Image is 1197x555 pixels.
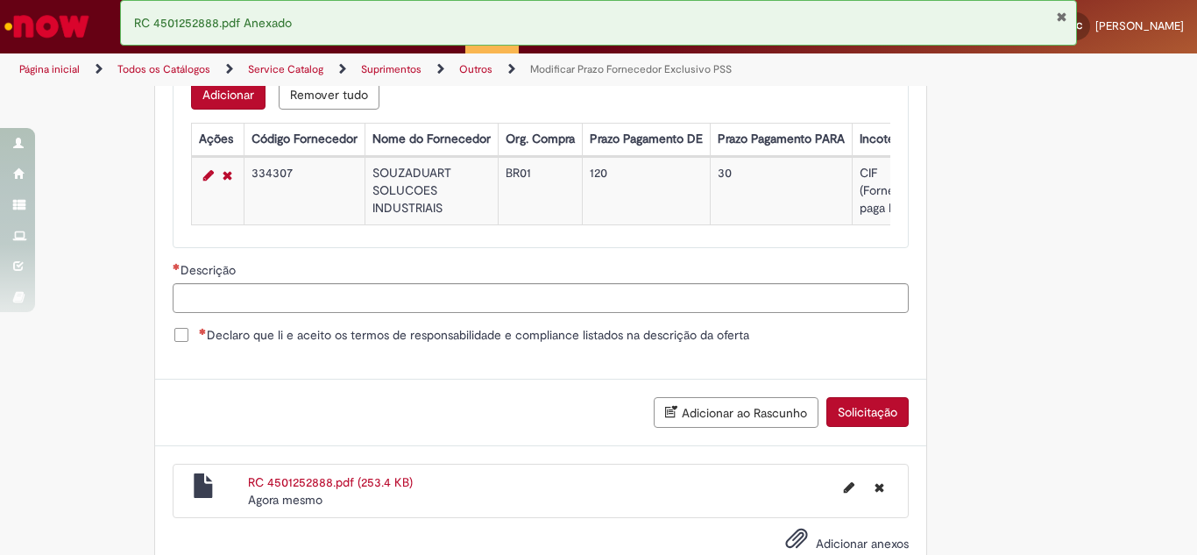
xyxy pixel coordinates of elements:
[191,123,244,155] th: Ações
[191,80,266,110] button: Add a row for Informações Adicionais
[117,62,210,76] a: Todos os Catálogos
[248,492,322,508] time: 27/08/2025 15:17:38
[361,62,421,76] a: Suprimentos
[864,473,895,502] button: Excluir RC 4501252888.pdf
[498,123,582,155] th: Org. Compra
[530,62,732,76] a: Modificar Prazo Fornecedor Exclusivo PSS
[710,123,852,155] th: Prazo Pagamento PARA
[1056,10,1067,24] button: Fechar Notificação
[199,328,207,335] span: Necessários
[365,123,498,155] th: Nome do Fornecedor
[199,165,218,186] a: Editar Linha 1
[1095,18,1184,33] span: [PERSON_NAME]
[199,326,749,344] span: Declaro que li e aceito os termos de responsabilidade e compliance listados na descrição da oferta
[852,123,934,155] th: Incoterms
[244,123,365,155] th: Código Fornecedor
[582,123,710,155] th: Prazo Pagamento DE
[248,492,322,508] span: Agora mesmo
[2,9,92,44] img: ServiceNow
[279,80,379,110] button: Remove all rows for Informações Adicionais
[365,157,498,224] td: SOUZADUART SOLUCOES INDUSTRIAIS
[498,157,582,224] td: BR01
[248,474,413,490] a: RC 4501252888.pdf (253.4 KB)
[852,157,934,224] td: CIF (Fornecedor paga Frete)
[173,283,909,313] input: Descrição
[173,263,181,270] span: Necessários
[19,62,80,76] a: Página inicial
[710,157,852,224] td: 30
[134,15,292,31] span: RC 4501252888.pdf Anexado
[582,157,710,224] td: 120
[654,397,818,428] button: Adicionar ao Rascunho
[248,62,323,76] a: Service Catalog
[13,53,785,86] ul: Trilhas de página
[244,157,365,224] td: 334307
[459,62,492,76] a: Outros
[181,262,239,278] span: Descrição
[833,473,865,502] button: Editar nome de arquivo RC 4501252888.pdf
[1071,20,1082,32] span: BC
[816,536,909,551] span: Adicionar anexos
[826,397,909,427] button: Solicitação
[218,165,237,186] a: Remover linha 1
